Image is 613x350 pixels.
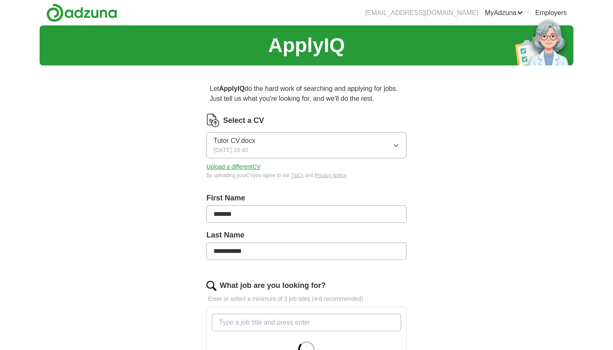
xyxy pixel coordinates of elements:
label: Select a CV [223,115,264,126]
label: Last Name [206,230,407,241]
img: CV Icon [206,114,220,127]
li: [EMAIL_ADDRESS][DOMAIN_NAME] [365,8,478,18]
button: Upload a differentCV [206,162,261,171]
p: Let do the hard work of searching and applying for jobs. Just tell us what you're looking for, an... [206,80,407,107]
label: What job are you looking for? [220,280,326,291]
a: MyAdzuna [485,8,523,18]
h1: ApplyIQ [268,30,345,60]
a: Privacy Notice [315,172,347,178]
span: [DATE] 18:40 [214,146,248,155]
a: Employers [535,8,567,18]
label: First Name [206,192,407,204]
strong: ApplyIQ [219,85,244,92]
input: Type a job title and press enter [212,314,401,331]
img: Adzuna logo [46,3,117,22]
img: search.png [206,281,216,291]
button: Tutor CV.docx[DATE] 18:40 [206,132,407,158]
span: Tutor CV.docx [214,136,255,146]
p: Enter or select a minimum of 3 job titles (4-8 recommended) [206,295,407,303]
div: By uploading your CV you agree to our and . [206,172,407,179]
a: T&Cs [291,172,304,178]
